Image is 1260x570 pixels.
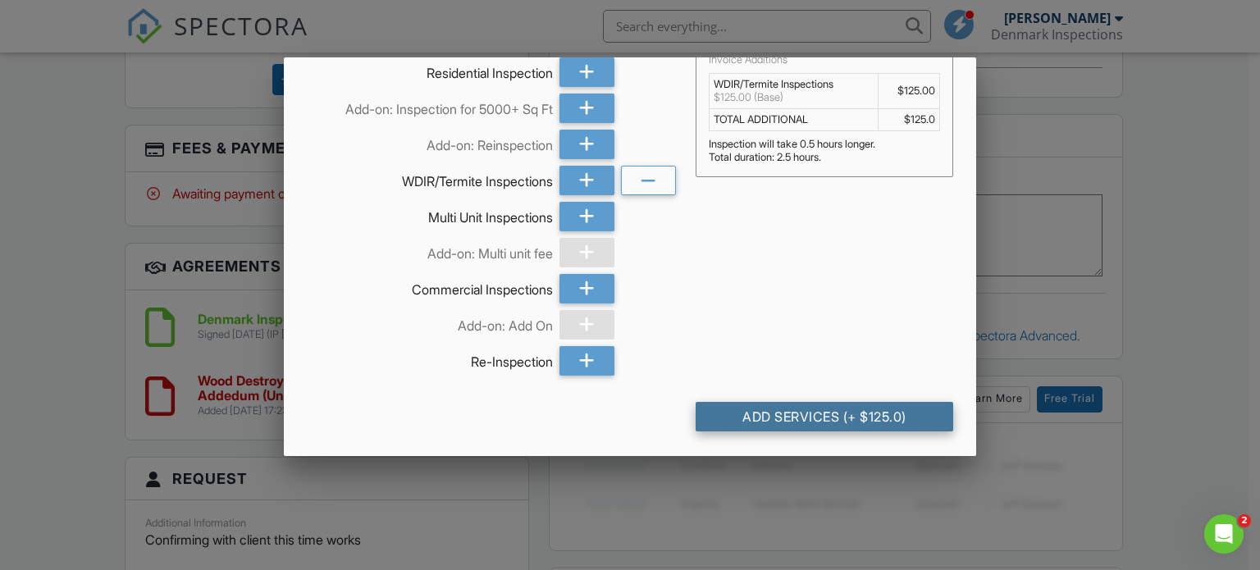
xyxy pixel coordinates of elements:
div: Commercial Inspections [307,274,553,299]
div: Residential Inspection [307,57,553,82]
iframe: Intercom live chat [1204,514,1244,554]
div: Add-on: Inspection for 5000+ Sq Ft [307,93,553,118]
div: Add Services (+ $125.0) [696,402,954,431]
div: WDIR/Termite Inspections [307,166,553,190]
div: Invoice Additions [709,53,941,66]
td: $125.0 [879,108,940,130]
div: Add-on: Add On [307,310,553,335]
td: WDIR/Termite Inspections [709,73,879,108]
div: Add-on: Reinspection [307,130,553,154]
div: Total duration: 2.5 hours. [709,151,941,164]
div: $125.00 (Base) [714,91,874,104]
div: Inspection will take 0.5 hours longer. [709,138,941,151]
div: Multi Unit Inspections [307,202,553,226]
div: Add-on: Multi unit fee [307,238,553,262]
div: Re-Inspection [307,346,553,371]
span: 2 [1238,514,1251,527]
td: $125.00 [879,73,940,108]
td: TOTAL ADDITIONAL [709,108,879,130]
